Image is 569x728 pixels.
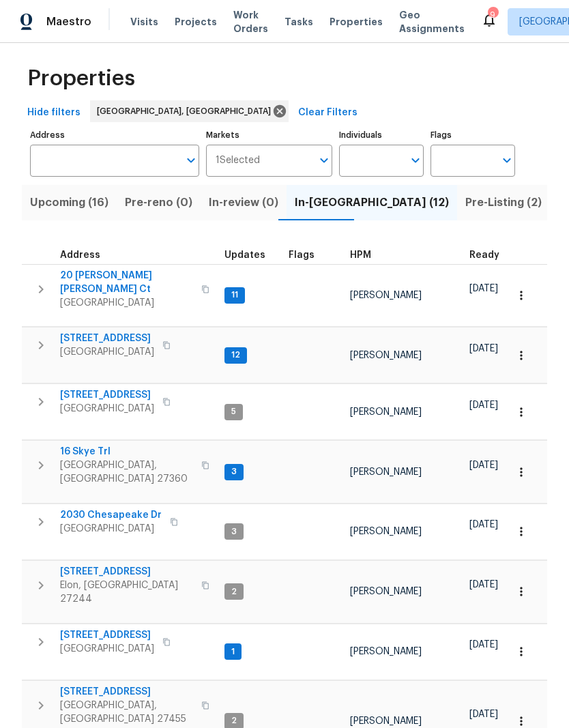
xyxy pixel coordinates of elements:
span: Properties [330,15,383,29]
span: Projects [175,15,217,29]
div: [GEOGRAPHIC_DATA], [GEOGRAPHIC_DATA] [90,100,289,122]
span: Address [60,250,100,260]
span: 2 [226,715,242,727]
button: Open [315,151,334,170]
span: 1 [226,646,240,658]
span: [DATE] [469,710,498,719]
span: 2 [226,586,242,598]
span: [GEOGRAPHIC_DATA] [60,402,154,416]
span: 20 [PERSON_NAME] [PERSON_NAME] Ct [60,269,193,296]
span: 12 [226,349,246,361]
label: Individuals [339,131,424,139]
span: Tasks [284,17,313,27]
span: Hide filters [27,104,81,121]
span: [DATE] [469,461,498,470]
span: [GEOGRAPHIC_DATA] [60,642,154,656]
span: 2030 Chesapeake Dr [60,508,162,522]
span: [PERSON_NAME] [350,716,422,726]
label: Flags [431,131,515,139]
span: [GEOGRAPHIC_DATA], [GEOGRAPHIC_DATA] [97,104,276,118]
span: [PERSON_NAME] [350,587,422,596]
span: HPM [350,250,371,260]
span: Maestro [46,15,91,29]
span: [STREET_ADDRESS] [60,332,154,345]
span: [DATE] [469,640,498,650]
button: Open [497,151,516,170]
span: [STREET_ADDRESS] [60,388,154,402]
span: [DATE] [469,520,498,529]
span: Ready [469,250,499,260]
span: Elon, [GEOGRAPHIC_DATA] 27244 [60,579,193,606]
span: 1 Selected [216,155,260,166]
span: [PERSON_NAME] [350,291,422,300]
span: Visits [130,15,158,29]
button: Hide filters [22,100,86,126]
label: Markets [206,131,333,139]
span: [GEOGRAPHIC_DATA], [GEOGRAPHIC_DATA] 27455 [60,699,193,726]
span: In-[GEOGRAPHIC_DATA] (12) [295,193,449,212]
span: Upcoming (16) [30,193,108,212]
span: Pre-Listing (2) [465,193,542,212]
span: [PERSON_NAME] [350,647,422,656]
span: [GEOGRAPHIC_DATA], [GEOGRAPHIC_DATA] 27360 [60,458,193,486]
span: Work Orders [233,8,268,35]
span: 3 [226,526,242,538]
span: [STREET_ADDRESS] [60,628,154,642]
span: [PERSON_NAME] [350,351,422,360]
span: Clear Filters [298,104,358,121]
span: [GEOGRAPHIC_DATA] [60,345,154,359]
span: [GEOGRAPHIC_DATA] [60,296,193,310]
span: [DATE] [469,344,498,353]
label: Address [30,131,199,139]
span: 16 Skye Trl [60,445,193,458]
span: Updates [224,250,265,260]
span: [PERSON_NAME] [350,467,422,477]
button: Clear Filters [293,100,363,126]
span: Properties [27,72,135,85]
span: [PERSON_NAME] [350,527,422,536]
span: [DATE] [469,401,498,410]
button: Open [181,151,201,170]
div: Earliest renovation start date (first business day after COE or Checkout) [469,250,512,260]
span: 5 [226,406,242,418]
span: In-review (0) [209,193,278,212]
span: [STREET_ADDRESS] [60,565,193,579]
span: Pre-reno (0) [125,193,192,212]
span: Flags [289,250,315,260]
span: 11 [226,289,244,301]
span: [GEOGRAPHIC_DATA] [60,522,162,536]
span: [PERSON_NAME] [350,407,422,417]
span: [DATE] [469,580,498,589]
span: [DATE] [469,284,498,293]
span: 3 [226,466,242,478]
button: Open [406,151,425,170]
span: [STREET_ADDRESS] [60,685,193,699]
div: 9 [488,8,497,22]
span: Geo Assignments [399,8,465,35]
